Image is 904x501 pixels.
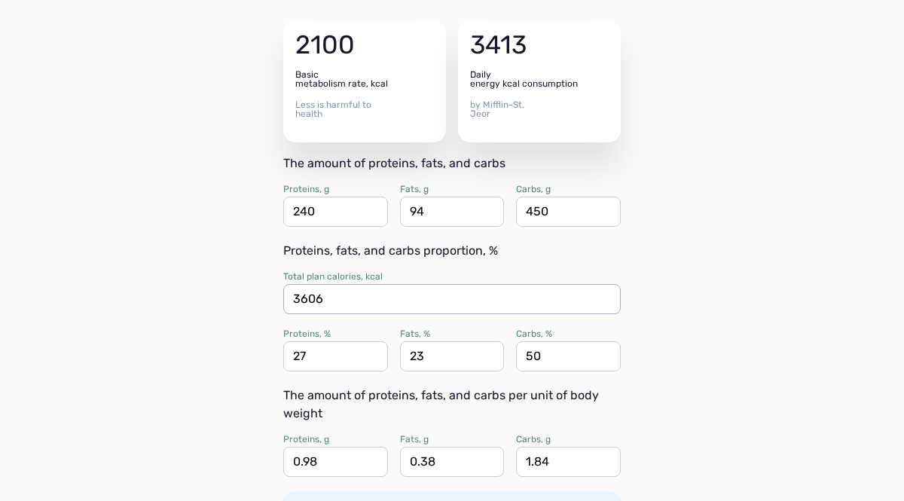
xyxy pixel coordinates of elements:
div: Proteins, fats, and carbs proportion , % [277,242,627,260]
div: Fats, g [400,185,505,194]
div: Fats, g [400,435,505,444]
div: Carbs, g [516,185,621,194]
div: Less is harmful to health [295,100,434,118]
div: Proteins, % [283,329,388,338]
div: The amount of proteins, fats, and carbs [277,154,627,173]
div: The amount of proteins, fats, and carbs per unit of body weight [277,386,627,423]
div: Basic metabolism rate, kcal [295,70,434,88]
div: Carbs, % [516,329,621,338]
div: Fats, % [400,329,505,338]
div: 3413 [470,32,609,58]
div: 2100 [295,32,434,58]
div: Total plan calories, kcal [283,272,621,281]
div: Proteins, g [283,435,388,444]
div: Daily energy kcal consumption [470,70,609,88]
div: Carbs, g [516,435,621,444]
div: Proteins, g [283,185,388,194]
div: by Mifflin-St. Jeor [470,100,609,118]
